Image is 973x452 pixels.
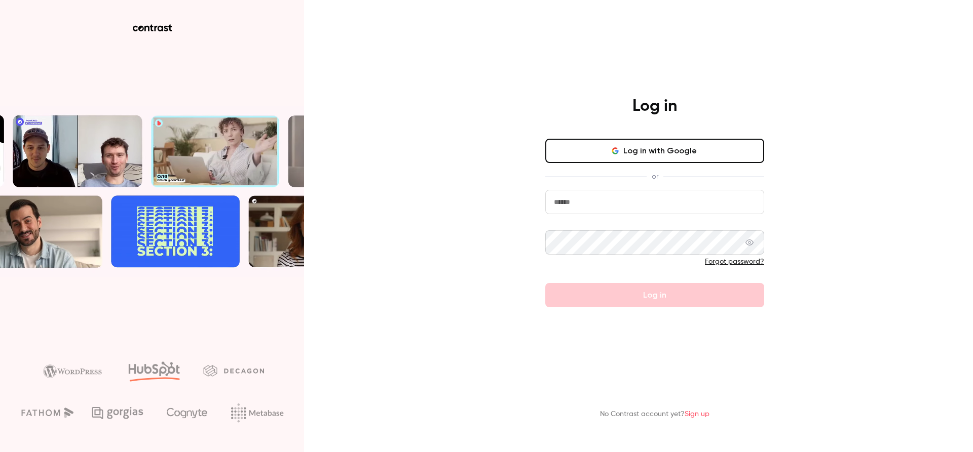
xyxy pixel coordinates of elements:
[685,410,709,418] a: Sign up
[545,139,764,163] button: Log in with Google
[705,258,764,265] a: Forgot password?
[632,96,677,116] h4: Log in
[203,365,264,376] img: decagon
[647,171,663,182] span: or
[600,409,709,420] p: No Contrast account yet?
